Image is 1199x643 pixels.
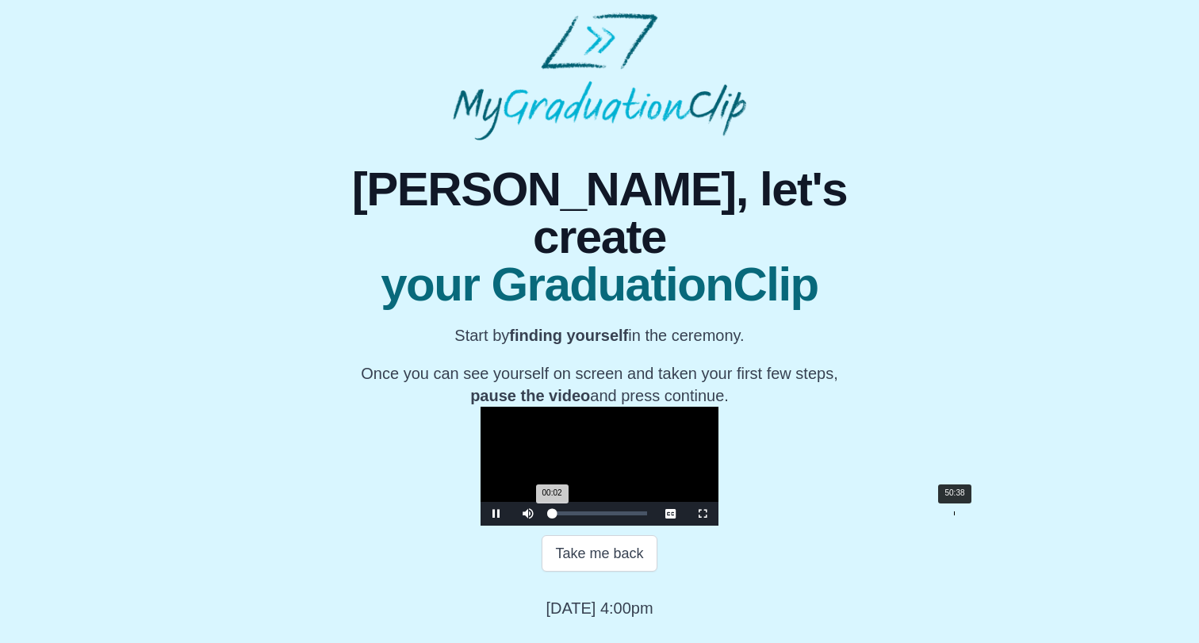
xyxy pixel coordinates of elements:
b: pause the video [470,387,590,404]
div: Progress Bar [552,511,647,515]
button: Mute [512,502,544,526]
p: Start by in the ceremony. [300,324,899,346]
img: MyGraduationClip [453,13,746,140]
p: Once you can see yourself on screen and taken your first few steps, and press continue. [300,362,899,407]
p: [DATE] 4:00pm [546,597,653,619]
b: finding yourself [509,327,628,344]
div: Video Player [481,407,718,526]
span: your GraduationClip [300,261,899,308]
button: Pause [481,502,512,526]
button: Captions [655,502,687,526]
button: Fullscreen [687,502,718,526]
button: Take me back [542,535,657,572]
span: [PERSON_NAME], let's create [300,166,899,261]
